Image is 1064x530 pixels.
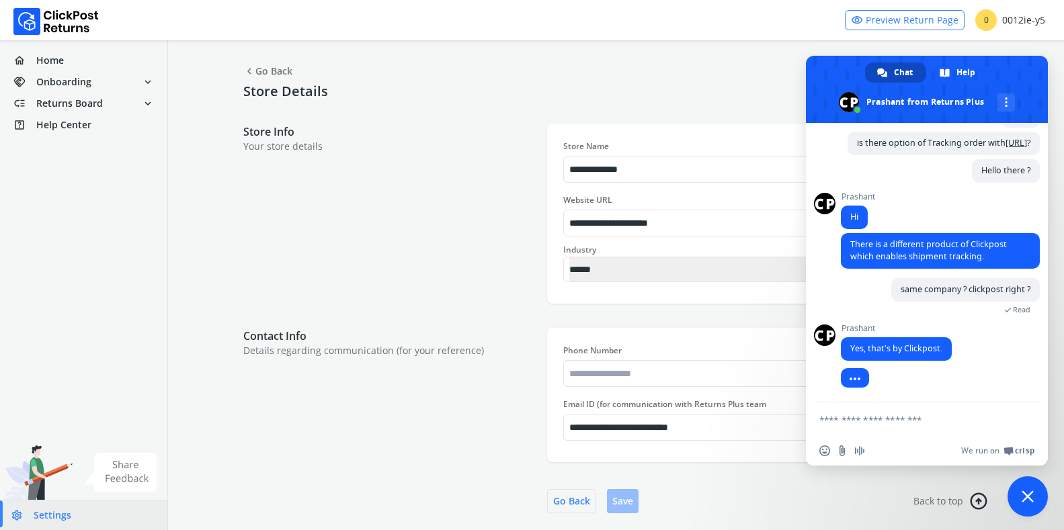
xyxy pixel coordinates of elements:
[997,93,1015,112] div: More channels
[981,165,1030,176] span: Hello there ?
[1006,137,1027,148] a: [URL]
[563,398,766,410] label: Email ID (for communication with Returns Plus team
[34,509,71,522] span: Settings
[8,51,159,70] a: homeHome
[865,62,926,83] div: Chat
[243,62,255,81] span: chevron_left
[243,328,534,344] p: Contact Info
[547,489,596,513] button: Go Back
[13,8,99,35] img: Logo
[967,491,991,511] span: arrow_circle_right
[36,75,91,89] span: Onboarding
[857,137,1030,148] span: is there option of Tracking order with ?
[607,489,639,513] button: Save
[850,238,1007,262] span: There is a different product of Clickpost which enables shipment tracking.
[961,445,1034,456] a: We run onCrisp
[837,445,848,456] span: Send a file
[36,97,103,110] span: Returns Board
[841,324,952,333] span: Prashant
[243,344,534,357] p: Details regarding communication (for your reference)
[961,445,999,456] span: We run on
[928,62,989,83] div: Help
[956,62,975,83] span: Help
[563,345,622,356] label: Phone Number
[1015,445,1034,456] span: Crisp
[841,192,875,202] span: Prashant
[1013,305,1030,314] span: Read
[13,73,36,91] span: handshake
[243,83,989,99] h4: Store Details
[845,10,965,30] a: visibilityPreview Return Page
[850,343,942,354] span: Yes, that’s by Clickpost.
[563,245,973,255] div: Industry
[563,140,609,152] label: Store Name
[913,489,989,513] a: Back to toparrow_circle_right
[243,62,292,81] span: Go Back
[913,494,963,508] span: Back to top
[975,9,997,31] span: 0
[894,62,913,83] span: Chat
[819,445,830,456] span: Insert an emoji
[36,54,64,67] span: Home
[854,445,865,456] span: Audio message
[1008,476,1048,517] div: Close chat
[243,124,534,140] p: Store Info
[13,51,36,70] span: home
[13,116,36,134] span: help_center
[142,73,154,91] span: expand_more
[563,194,612,206] label: Website URL
[142,94,154,113] span: expand_more
[901,283,1030,295] span: same company ? clickpost right ?
[36,118,91,132] span: Help Center
[850,211,858,222] span: Hi
[8,116,159,134] a: help_centerHelp Center
[243,140,534,153] p: Your store details
[851,11,863,30] span: visibility
[975,9,1045,31] div: 0012ie-y5
[11,506,34,525] span: settings
[13,94,36,113] span: low_priority
[819,414,1005,426] textarea: Compose your message...
[84,453,157,492] img: share feedback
